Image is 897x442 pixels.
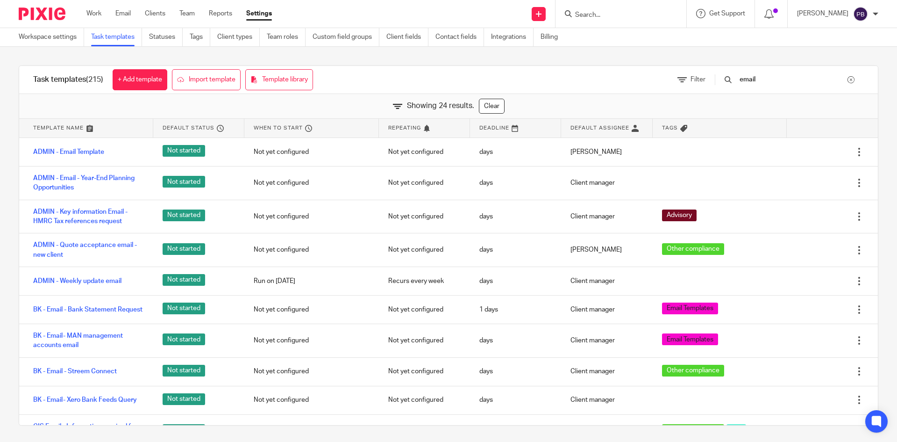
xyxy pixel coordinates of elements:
[163,243,205,255] span: Not started
[570,124,629,132] span: Default assignee
[379,329,470,352] div: Not yet configured
[244,238,378,261] div: Not yet configured
[731,425,741,435] span: CIS
[163,333,205,345] span: Not started
[33,75,103,85] h1: Task templates
[91,28,142,46] a: Task templates
[470,360,561,383] div: days
[691,76,705,83] span: Filter
[407,101,474,111] span: Showing 24 results.
[853,7,868,22] img: svg%3E
[662,124,678,132] span: Tags
[33,395,137,405] a: BK - Email- Xero Bank Feeds Query
[541,28,565,46] a: Billing
[561,329,652,352] div: Client manager
[561,171,652,195] div: Client manager
[491,28,534,46] a: Integrations
[470,298,561,321] div: 1 days
[379,140,470,164] div: Not yet configured
[33,331,144,350] a: BK - Email- MAN management accounts email
[33,276,121,286] a: ADMIN - Weekly update email
[163,424,205,436] span: Not started
[379,238,470,261] div: Not yet configured
[149,28,183,46] a: Statuses
[667,210,692,220] span: Advisory
[86,9,101,18] a: Work
[244,171,378,195] div: Not yet configured
[244,298,378,321] div: Not yet configured
[379,388,470,412] div: Not yet configured
[470,388,561,412] div: days
[739,74,847,85] input: Search...
[115,9,131,18] a: Email
[470,205,561,228] div: days
[667,304,713,313] span: Email Templates
[244,329,378,352] div: Not yet configured
[561,205,652,228] div: Client manager
[33,422,144,441] a: CIS Email - Information required for processing CIS returns
[163,393,205,405] span: Not started
[163,274,205,286] span: Not started
[244,388,378,412] div: Not yet configured
[33,305,142,314] a: BK - Email - Bank Statement Request
[479,124,509,132] span: Deadline
[244,360,378,383] div: Not yet configured
[163,145,205,157] span: Not started
[379,360,470,383] div: Not yet configured
[33,147,104,157] a: ADMIN - Email Template
[667,244,719,254] span: Other compliance
[190,28,210,46] a: Tags
[561,388,652,412] div: Client manager
[163,210,205,221] span: Not started
[379,205,470,228] div: Not yet configured
[379,298,470,321] div: Not yet configured
[386,28,428,46] a: Client fields
[379,171,470,195] div: Not yet configured
[172,69,241,90] a: Import template
[217,28,260,46] a: Client types
[33,124,84,132] span: Template name
[163,176,205,188] span: Not started
[19,7,65,20] img: Pixie
[470,238,561,261] div: days
[479,99,505,114] a: Clear
[19,28,84,46] a: Workspace settings
[797,9,848,18] p: [PERSON_NAME]
[667,366,719,375] span: Other compliance
[244,140,378,164] div: Not yet configured
[163,124,214,132] span: Default status
[561,298,652,321] div: Client manager
[33,240,144,260] a: ADMIN - Quote acceptance email - new client
[209,9,232,18] a: Reports
[561,140,652,164] div: [PERSON_NAME]
[246,9,272,18] a: Settings
[470,329,561,352] div: days
[245,69,313,90] a: Template library
[667,335,713,344] span: Email Templates
[86,76,103,83] span: (215)
[470,171,561,195] div: days
[574,11,658,20] input: Search
[561,360,652,383] div: Client manager
[709,10,745,17] span: Get Support
[33,174,144,193] a: ADMIN - Email - Year-End Planning Opportunities
[244,269,378,293] div: Run on [DATE]
[388,124,421,132] span: Repeating
[113,69,167,90] a: + Add template
[254,124,303,132] span: When to start
[163,303,205,314] span: Not started
[267,28,306,46] a: Team roles
[435,28,484,46] a: Contact fields
[179,9,195,18] a: Team
[145,9,165,18] a: Clients
[33,207,144,226] a: ADMIN - Key information Email - HMRC Tax references request
[244,205,378,228] div: Not yet configured
[561,269,652,293] div: Client manager
[470,140,561,164] div: days
[163,365,205,377] span: Not started
[667,425,719,435] span: Other compliance
[379,269,470,293] div: Recurs every week
[33,367,117,376] a: BK - Email - Streem Connect
[470,269,561,293] div: days
[313,28,379,46] a: Custom field groups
